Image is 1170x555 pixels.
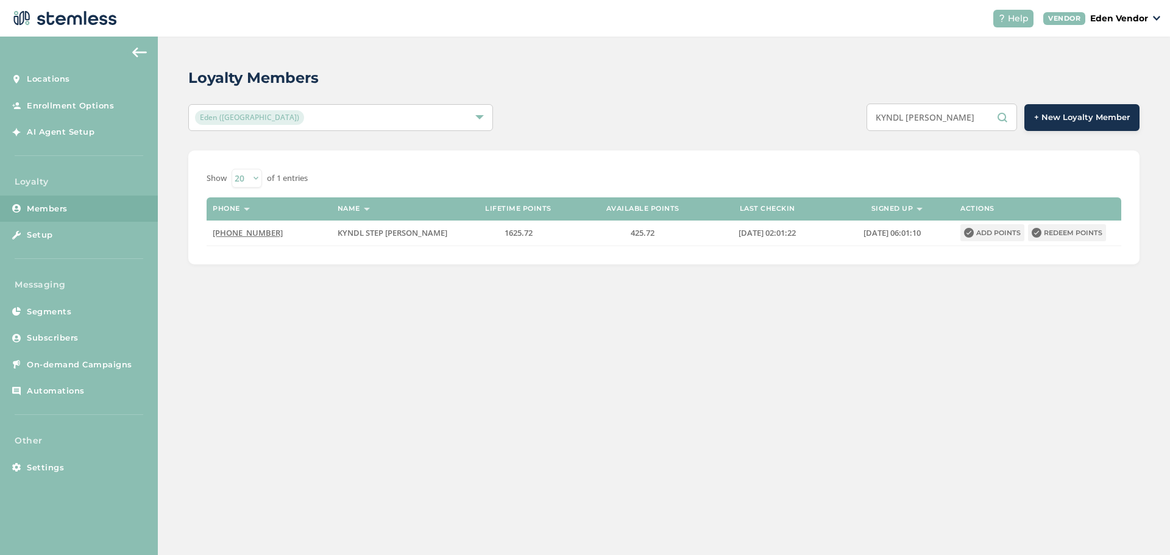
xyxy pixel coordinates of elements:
input: Search [867,104,1017,131]
p: Eden Vendor [1090,12,1148,25]
span: Settings [27,462,64,474]
label: (918) 500-9149 [213,228,325,238]
span: 1625.72 [505,227,533,238]
label: Phone [213,205,240,213]
img: icon-arrow-back-accent-c549486e.svg [132,48,147,57]
label: of 1 entries [267,172,308,185]
img: icon_down-arrow-small-66adaf34.svg [1153,16,1160,21]
span: KYNDL STEP [PERSON_NAME] [338,227,447,238]
div: VENDOR [1043,12,1085,25]
span: + New Loyalty Member [1034,111,1130,124]
img: icon-help-white-03924b79.svg [998,15,1005,22]
label: 2024-01-22 06:01:10 [836,228,948,238]
span: Automations [27,385,85,397]
span: Eden ([GEOGRAPHIC_DATA]) [195,110,304,125]
h2: Loyalty Members [188,67,319,89]
label: Available points [606,205,679,213]
span: 425.72 [631,227,654,238]
label: KYNDL STEP BABER [338,228,450,238]
span: [PHONE_NUMBER] [213,227,283,238]
img: icon-sort-1e1d7615.svg [244,208,250,211]
span: On-demand Campaigns [27,359,132,371]
label: Signed up [871,205,913,213]
button: + New Loyalty Member [1024,104,1140,131]
label: 2025-09-05 02:01:22 [711,228,823,238]
label: Last checkin [740,205,795,213]
label: 1625.72 [462,228,574,238]
button: Redeem points [1028,224,1106,241]
span: Subscribers [27,332,79,344]
span: Setup [27,229,53,241]
span: Help [1008,12,1029,25]
label: Show [207,172,227,185]
button: Add points [960,224,1024,241]
span: Segments [27,306,71,318]
img: logo-dark-0685b13c.svg [10,6,117,30]
span: [DATE] 02:01:22 [739,227,796,238]
span: AI Agent Setup [27,126,94,138]
label: 425.72 [587,228,699,238]
span: Members [27,203,68,215]
img: icon-sort-1e1d7615.svg [916,208,923,211]
label: Name [338,205,360,213]
span: Locations [27,73,70,85]
label: Lifetime points [485,205,551,213]
span: [DATE] 06:01:10 [863,227,921,238]
th: Actions [954,197,1121,221]
span: Enrollment Options [27,100,114,112]
img: icon-sort-1e1d7615.svg [364,208,370,211]
iframe: Chat Widget [1109,497,1170,555]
